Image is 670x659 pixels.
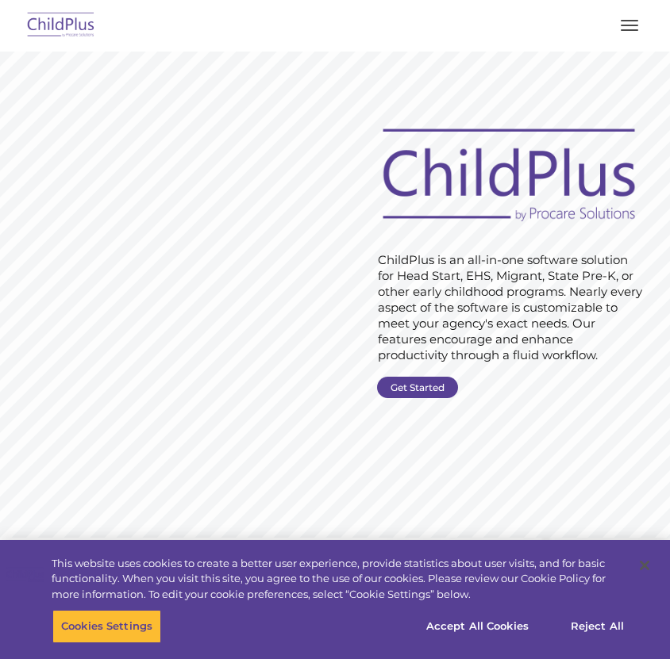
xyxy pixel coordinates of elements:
button: Cookies Settings [52,610,161,643]
a: Get Started [377,377,458,398]
div: This website uses cookies to create a better user experience, provide statistics about user visit... [52,556,624,603]
img: ChildPlus by Procare Solutions [24,7,98,44]
button: Close [627,548,662,583]
button: Accept All Cookies [418,610,537,643]
button: Reject All [548,610,647,643]
rs-layer: ChildPlus is an all-in-one software solution for Head Start, EHS, Migrant, State Pre-K, or other ... [378,252,646,363]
